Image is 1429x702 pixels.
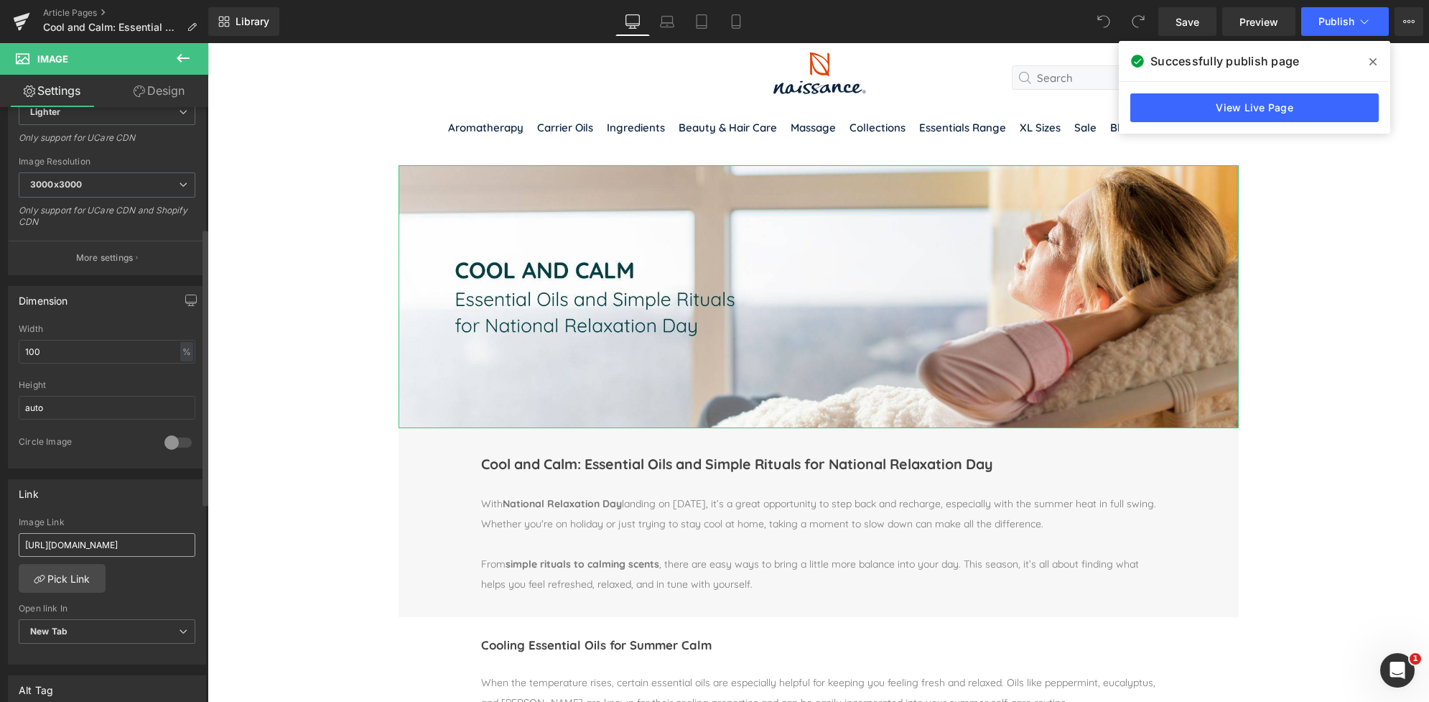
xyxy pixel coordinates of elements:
[9,241,205,274] button: More settings
[1395,7,1423,36] button: More
[274,407,949,435] h1: Cool and Calm: Essential Oils and Simple Rituals for National Relaxation Day
[19,436,150,451] div: Circle Image
[19,132,195,153] div: Only support for UCare CDN
[867,79,889,90] span: Sale
[583,79,628,90] span: Massage
[19,380,195,390] div: Height
[19,324,195,334] div: Width
[191,122,1031,385] img: Shea butter
[30,106,60,117] b: Lighter
[1150,52,1299,70] span: Successfully publish page
[43,7,208,19] a: Article Pages
[1410,653,1421,665] span: 1
[76,251,134,264] p: More settings
[19,480,39,500] div: Link
[274,629,949,670] div: When the temperature rises, certain essential oils are especially helpful for keeping you feeling...
[30,626,68,637] b: New Tab
[180,342,193,361] div: %
[719,7,753,36] a: Mobile
[236,15,269,28] span: Library
[19,340,195,364] input: auto
[812,79,853,90] span: XL Sizes
[19,205,195,237] div: Only support for UCare CDN and Shopify CDN
[37,53,68,65] span: Image
[323,68,392,101] a: Carrier Oils
[1176,14,1199,29] span: Save
[1380,653,1415,688] iframe: Intercom live chat
[896,68,933,101] a: Blog
[274,511,949,551] p: From , there are easy ways to bring a little more balance into your day. This season, it’s all ab...
[393,68,464,101] a: Ingredients
[804,22,977,47] input: When autocomplete results are available use up and down arrows to review and enter to select
[234,68,322,101] a: Aromatherapy
[19,396,195,420] input: auto
[1239,14,1278,29] span: Preview
[705,68,805,101] a: Essentials Range
[1318,16,1354,27] span: Publish
[298,514,452,527] strong: simple rituals to calming scents
[1222,7,1295,36] a: Preview
[19,564,106,593] a: Pick Link
[465,68,576,101] a: Beauty & Hair Care
[1301,7,1389,36] button: Publish
[577,68,635,101] a: Massage
[1130,93,1379,122] a: View Live Page
[19,676,53,696] div: Alt Tag
[806,68,860,101] a: XL Sizes
[43,22,181,33] span: Cool and Calm: Essential Oils and Simple Rituals for National Relaxation Day
[965,79,977,88] img: Shop in Europe
[19,287,68,307] div: Dimension
[19,517,195,527] div: Image Link
[19,533,195,557] input: https://your-shop.myshopify.com
[19,604,195,614] div: Open link In
[399,79,457,90] span: Ingredients
[30,179,82,190] b: 3000x3000
[1089,7,1118,36] button: Undo
[650,7,684,36] a: Laptop
[208,7,279,36] a: New Library
[274,590,949,614] h1: Cooling Essential Oils for Summer Calm
[1124,7,1153,36] button: Redo
[295,454,414,467] strong: National Relaxation Day
[712,79,799,90] span: Essentials Range
[471,79,569,90] span: Beauty & Hair Care
[274,451,949,491] p: With landing on [DATE], it’s a great opportunity to step back and recharge, especially with the s...
[19,157,195,167] div: Image Resolution
[642,79,698,90] span: Collections
[949,80,961,88] img: Shop in United Kingdom
[903,79,926,90] span: Blog
[241,79,316,90] span: Aromatherapy
[615,7,650,36] a: Desktop
[107,75,211,107] a: Design
[636,68,704,101] a: Collections
[860,68,895,101] a: Sale
[684,7,719,36] a: Tablet
[330,79,386,90] span: Carrier Oils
